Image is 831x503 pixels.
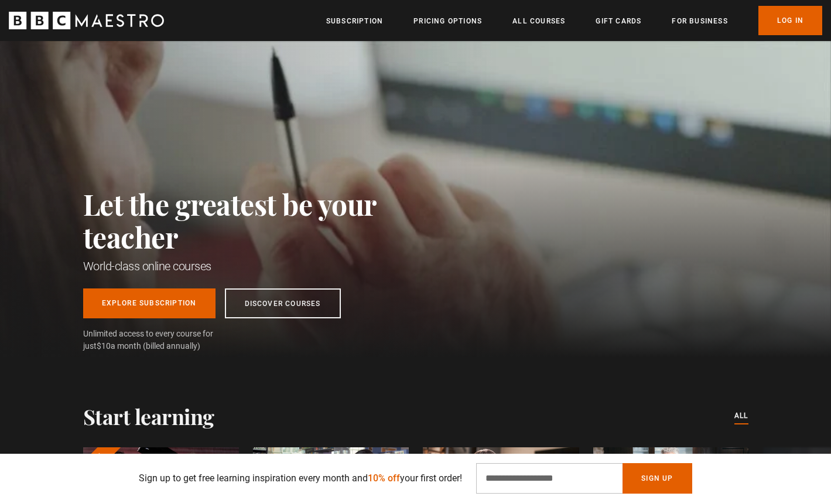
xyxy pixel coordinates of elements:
span: $10 [97,341,111,351]
svg: BBC Maestro [9,12,164,29]
a: Explore Subscription [83,288,216,318]
span: 10% off [368,473,400,484]
button: Sign Up [623,463,692,494]
h1: World-class online courses [83,258,429,274]
span: Unlimited access to every course for just a month (billed annually) [83,328,241,352]
a: Log In [758,6,822,35]
a: Discover Courses [225,288,341,318]
a: All Courses [512,15,565,27]
h2: Let the greatest be your teacher [83,188,429,253]
p: Sign up to get free learning inspiration every month and your first order! [139,471,462,485]
a: Subscription [326,15,383,27]
nav: Primary [326,6,822,35]
a: Gift Cards [596,15,641,27]
a: Pricing Options [413,15,482,27]
a: For business [672,15,727,27]
h2: Start learning [83,404,214,429]
a: All [734,410,748,423]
